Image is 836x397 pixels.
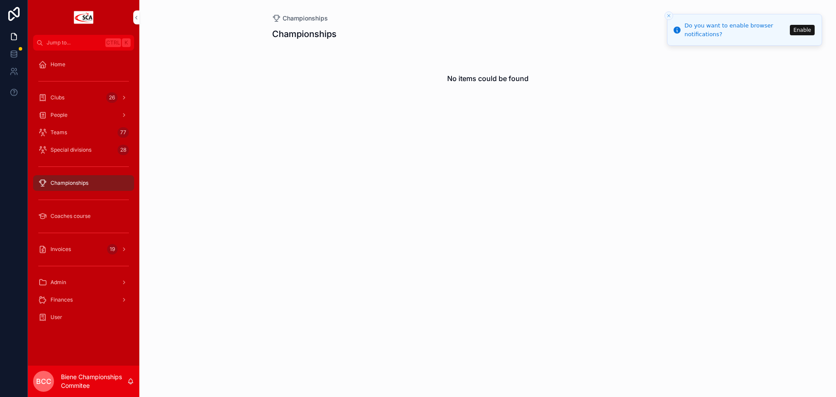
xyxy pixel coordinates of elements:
img: App logo [73,10,94,24]
h1: Championships [272,28,337,40]
button: Jump to...CtrlK [33,35,134,51]
a: Home [33,57,134,72]
span: Coaches course [51,213,91,220]
span: Admin [51,279,66,286]
a: Clubs26 [33,90,134,105]
a: Teams77 [33,125,134,140]
span: Championships [51,180,88,187]
span: User [51,314,62,321]
a: User [33,309,134,325]
span: Teams [51,129,67,136]
span: Special divisions [51,146,91,153]
span: Finances [51,296,73,303]
a: Championships [33,175,134,191]
a: Invoices19 [33,241,134,257]
span: Ctrl [105,38,121,47]
a: Special divisions28 [33,142,134,158]
a: People [33,107,134,123]
a: Championships [272,14,328,23]
a: Finances [33,292,134,308]
span: People [51,112,67,119]
button: Close toast [664,11,673,20]
div: 26 [106,92,118,103]
button: Enable [790,25,815,35]
span: Jump to... [47,39,102,46]
span: Championships [283,14,328,23]
p: Biene Championships Commitee [61,373,127,390]
span: BCC [36,376,51,387]
div: 19 [107,244,118,254]
span: Invoices [51,246,71,253]
span: Clubs [51,94,64,101]
div: 77 [118,127,129,138]
div: scrollable content [28,51,139,336]
a: Admin [33,275,134,290]
div: Do you want to enable browser notifications? [684,21,787,38]
h2: No items could be found [447,73,529,84]
div: 28 [118,145,129,155]
span: K [123,39,130,46]
a: Coaches course [33,208,134,224]
span: Home [51,61,65,68]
